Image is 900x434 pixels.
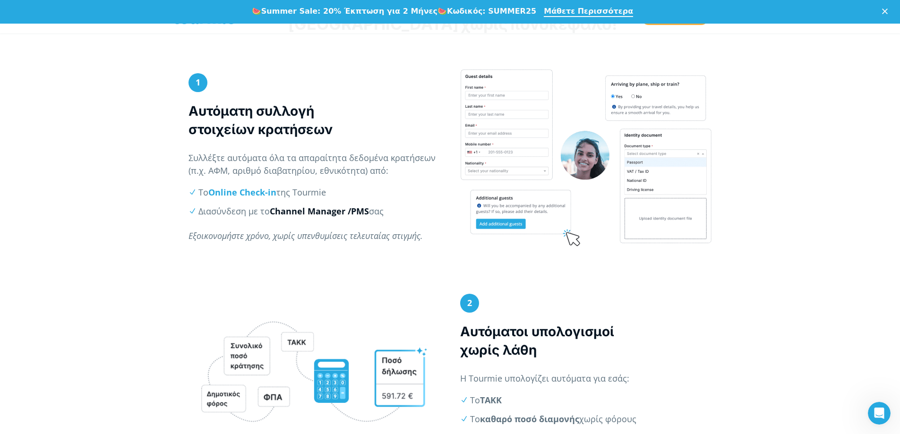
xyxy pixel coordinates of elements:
li: Διασύνδεση με το σας [198,205,440,218]
li: Το [470,394,711,407]
strong: Αυτόματη συλλογή στοιχείων κρατήσεων [189,103,333,137]
strong: PMS [351,205,369,217]
strong: καθαρό ποσό διαμονής [480,413,579,425]
b: Κωδικός: SUMMER25 [447,7,536,16]
li: Το της Tourmie [198,186,440,199]
p: Η Tourmie υπολογίζει αυτόματα για εσάς: [460,372,712,385]
iframe: Intercom live chat [868,402,891,425]
strong: ΤΑΚΚ [480,394,502,406]
a: Channel Manager /PMS [270,205,369,217]
a: Online Check-in [208,187,276,198]
li: Το χωρίς φόρους [470,413,711,425]
p: Συλλέξτε αυτόματα όλα τα απαραίτητα δεδομένα κρατήσεων (π.χ. ΑΦΜ, αριθμό διαβατηρίου, εθνικότητα)... [189,152,440,177]
div: 🍉 🍉 [252,7,536,16]
h3: Αυτόματοι υπολογισμοί χωρίς λάθη [460,323,712,359]
b: Summer Sale: 20% Έκπτωση για 2 Μήνες [261,7,437,16]
span: 2 [460,294,479,313]
div: Κλείσιμο [882,9,891,14]
strong: Channel Manager / [270,205,351,217]
a: Μάθετε Περισσότερα [544,7,633,17]
em: Εξοικονομήστε χρόνο, χωρίς υπενθυμίσεις τελευταίας στιγμής. [189,230,423,241]
span: 1 [189,73,207,92]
